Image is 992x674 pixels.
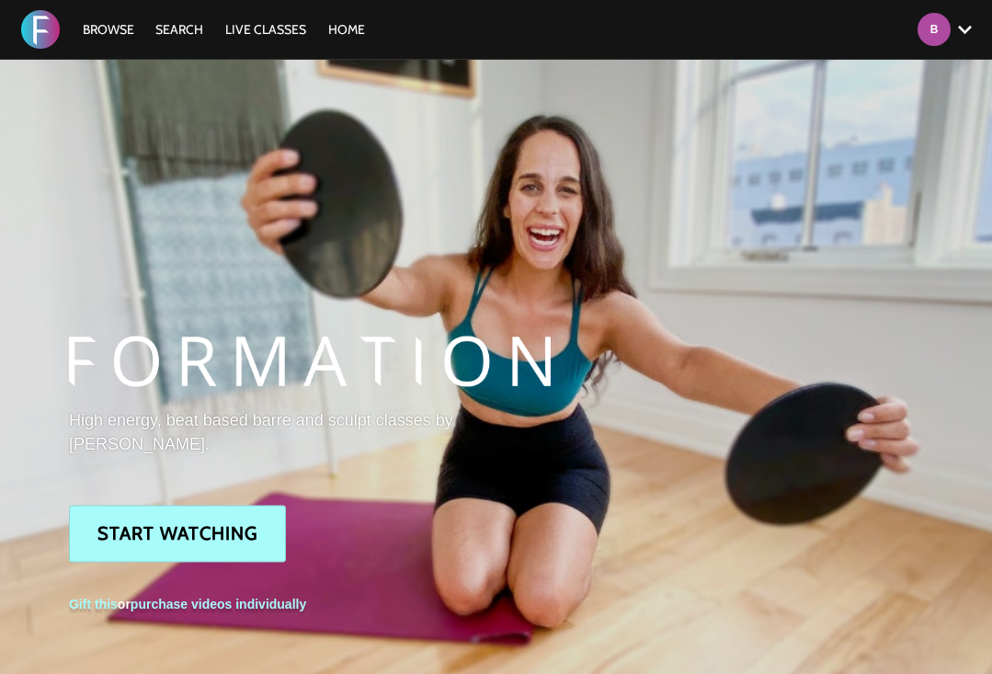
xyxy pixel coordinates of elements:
a: Browse [74,21,143,38]
a: LIVE CLASSES [216,21,315,38]
a: HOME [319,21,374,38]
nav: Primary [74,20,375,39]
img: FORMATION [21,10,60,49]
a: purchase videos individually [131,598,306,612]
a: Search [146,21,212,38]
a: Start Watching [69,505,286,562]
span: or [69,598,306,612]
p: High energy, beat based barre and sculpt classes by [PERSON_NAME]. [69,408,552,456]
a: Gift this [69,598,118,612]
img: FORMATION [69,337,552,387]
